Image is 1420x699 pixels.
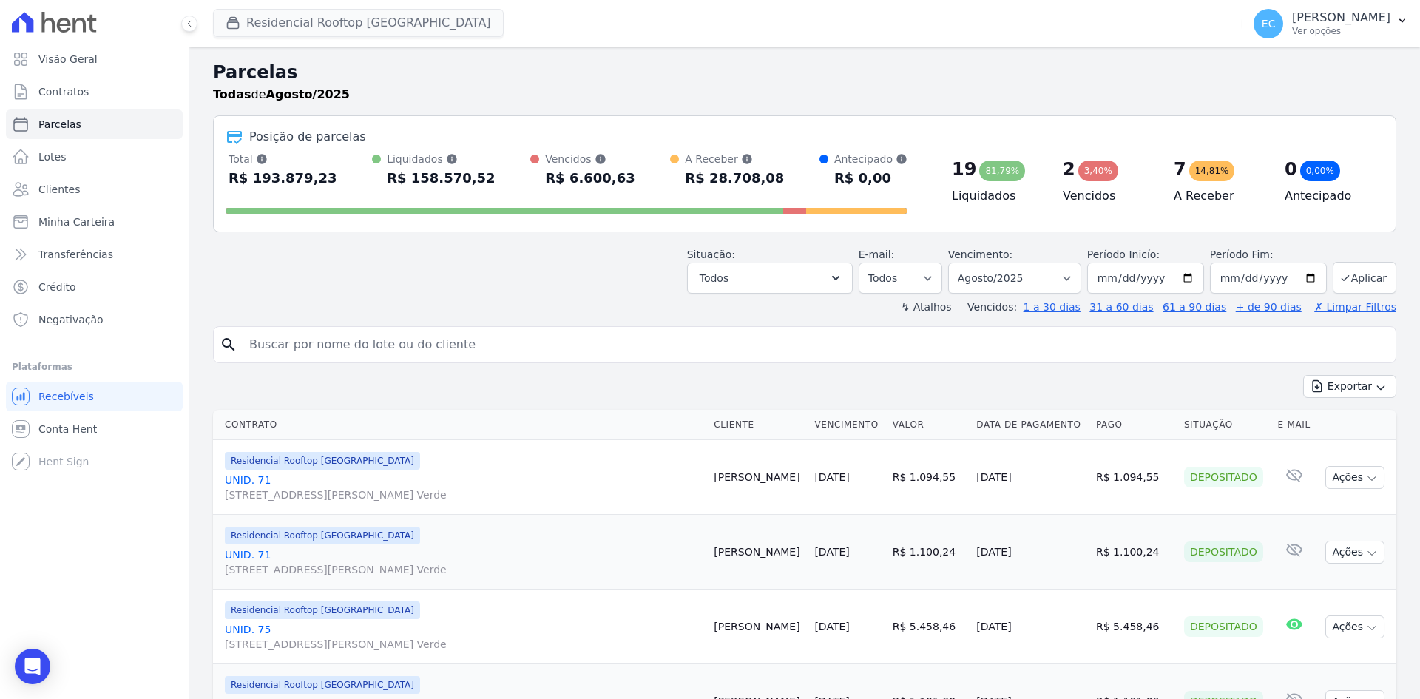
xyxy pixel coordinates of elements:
div: Liquidados [387,152,496,166]
th: Valor [887,410,971,440]
a: Visão Geral [6,44,183,74]
td: R$ 1.100,24 [1090,515,1178,590]
button: Ações [1325,466,1384,489]
th: Data de Pagamento [970,410,1090,440]
a: Lotes [6,142,183,172]
td: R$ 1.094,55 [1090,440,1178,515]
div: Depositado [1184,541,1263,562]
div: 7 [1174,158,1186,181]
strong: Agosto/2025 [266,87,350,101]
span: [STREET_ADDRESS][PERSON_NAME] Verde [225,562,702,577]
td: [DATE] [970,440,1090,515]
td: R$ 1.100,24 [887,515,971,590]
td: [DATE] [970,590,1090,664]
a: Contratos [6,77,183,107]
span: [STREET_ADDRESS][PERSON_NAME] Verde [225,637,702,652]
span: [STREET_ADDRESS][PERSON_NAME] Verde [225,487,702,502]
div: 81,79% [979,161,1025,181]
p: de [213,86,350,104]
th: Pago [1090,410,1178,440]
div: Plataformas [12,358,177,376]
a: [DATE] [814,546,849,558]
div: 3,40% [1078,161,1118,181]
td: R$ 5.458,46 [1090,590,1178,664]
a: Crédito [6,272,183,302]
a: + de 90 dias [1236,301,1302,313]
strong: Todas [213,87,251,101]
h4: Liquidados [952,187,1039,205]
div: Vencidos [545,152,635,166]
span: Residencial Rooftop [GEOGRAPHIC_DATA] [225,527,420,544]
div: Open Intercom Messenger [15,649,50,684]
span: Recebíveis [38,389,94,404]
div: R$ 158.570,52 [387,166,496,190]
a: UNID. 75[STREET_ADDRESS][PERSON_NAME] Verde [225,622,702,652]
label: E-mail: [859,249,895,260]
span: Visão Geral [38,52,98,67]
button: Ações [1325,615,1384,638]
td: [PERSON_NAME] [708,515,808,590]
button: Todos [687,263,853,294]
button: Aplicar [1333,262,1396,294]
th: Cliente [708,410,808,440]
div: A Receber [685,152,784,166]
button: EC [PERSON_NAME] Ver opções [1242,3,1420,44]
th: Vencimento [808,410,886,440]
th: Contrato [213,410,708,440]
div: R$ 0,00 [834,166,907,190]
h4: A Receber [1174,187,1261,205]
a: UNID. 71[STREET_ADDRESS][PERSON_NAME] Verde [225,547,702,577]
label: Vencidos: [961,301,1017,313]
span: Contratos [38,84,89,99]
p: [PERSON_NAME] [1292,10,1390,25]
td: [PERSON_NAME] [708,440,808,515]
span: Residencial Rooftop [GEOGRAPHIC_DATA] [225,676,420,694]
div: R$ 193.879,23 [229,166,337,190]
h4: Vencidos [1063,187,1150,205]
span: EC [1262,18,1276,29]
span: Parcelas [38,117,81,132]
span: Lotes [38,149,67,164]
button: Exportar [1303,375,1396,398]
div: 2 [1063,158,1075,181]
label: Período Fim: [1210,247,1327,263]
span: Conta Hent [38,422,97,436]
span: Clientes [38,182,80,197]
label: Vencimento: [948,249,1012,260]
label: Período Inicío: [1087,249,1160,260]
label: ↯ Atalhos [901,301,951,313]
div: 0,00% [1300,161,1340,181]
span: Negativação [38,312,104,327]
div: 14,81% [1189,161,1235,181]
button: Ações [1325,541,1384,564]
input: Buscar por nome do lote ou do cliente [240,330,1390,359]
a: Recebíveis [6,382,183,411]
button: Residencial Rooftop [GEOGRAPHIC_DATA] [213,9,504,37]
a: UNID. 71[STREET_ADDRESS][PERSON_NAME] Verde [225,473,702,502]
div: Posição de parcelas [249,128,366,146]
div: R$ 6.600,63 [545,166,635,190]
div: Depositado [1184,467,1263,487]
a: [DATE] [814,471,849,483]
th: Situação [1178,410,1272,440]
span: Todos [700,269,728,287]
div: 19 [952,158,976,181]
a: ✗ Limpar Filtros [1308,301,1396,313]
a: Clientes [6,175,183,204]
td: R$ 5.458,46 [887,590,971,664]
h2: Parcelas [213,59,1396,86]
div: Antecipado [834,152,907,166]
td: [DATE] [970,515,1090,590]
a: Negativação [6,305,183,334]
i: search [220,336,237,354]
span: Residencial Rooftop [GEOGRAPHIC_DATA] [225,452,420,470]
div: Total [229,152,337,166]
th: E-mail [1271,410,1317,440]
a: Minha Carteira [6,207,183,237]
td: R$ 1.094,55 [887,440,971,515]
p: Ver opções [1292,25,1390,37]
a: Parcelas [6,109,183,139]
span: Minha Carteira [38,215,115,229]
a: 31 a 60 dias [1089,301,1153,313]
div: Depositado [1184,616,1263,637]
